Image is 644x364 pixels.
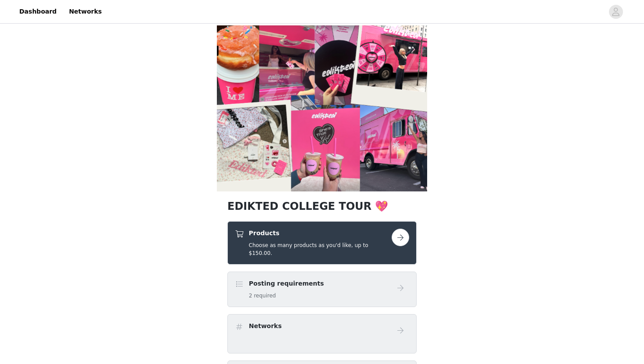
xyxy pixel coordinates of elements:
img: campaign image [217,25,427,191]
h4: Networks [249,322,282,331]
h4: Posting requirements [249,279,324,288]
h5: 2 required [249,292,324,300]
h5: Choose as many products as you'd like, up to $150.00. [249,241,392,257]
h4: Products [249,229,392,238]
h1: EDIKTED COLLEGE TOUR 💖 [227,198,417,214]
div: avatar [612,5,620,19]
a: Networks [64,2,107,21]
div: Posting requirements [227,272,417,307]
a: Dashboard [14,2,62,21]
div: Products [227,221,417,265]
div: Networks [227,314,417,353]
